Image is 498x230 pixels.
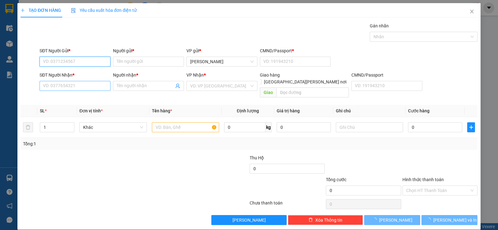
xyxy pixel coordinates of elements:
span: Giá trị hàng [277,108,300,113]
span: [PERSON_NAME] [233,217,266,223]
div: CMND/Passport [260,47,331,54]
button: delete [23,122,33,132]
div: Người gửi [113,47,184,54]
span: Xóa Thông tin [315,217,342,223]
button: [PERSON_NAME] [211,215,286,225]
button: plus [467,122,475,132]
span: VP Nhận [186,73,204,77]
span: Cước hàng [408,108,430,113]
b: Trà Lan Viên [8,40,23,69]
input: 0 [277,122,331,132]
div: SĐT Người Nhận [40,72,110,78]
span: Giao hàng [260,73,280,77]
div: Tổng: 1 [23,140,193,147]
div: VP gửi [186,47,257,54]
th: Ghi chú [333,105,406,117]
span: loading [372,218,379,222]
div: SĐT Người Gửi [40,47,110,54]
span: Phan Rang [190,57,254,66]
span: Giao [260,87,276,97]
span: loading [426,218,433,222]
span: SL [40,108,45,113]
label: Hình thức thanh toán [402,177,444,182]
button: Close [463,3,481,21]
span: plus [21,8,25,12]
span: Tên hàng [152,108,172,113]
span: close [469,9,474,14]
span: [PERSON_NAME] và In [433,217,477,223]
button: deleteXóa Thông tin [288,215,363,225]
b: [DOMAIN_NAME] [52,24,86,29]
label: Gán nhãn [370,23,389,28]
input: VD: Bàn, Ghế [152,122,219,132]
img: logo.jpg [68,8,82,23]
div: Chưa thanh toán [249,199,325,210]
span: [GEOGRAPHIC_DATA][PERSON_NAME] nơi [261,78,349,85]
span: Tổng cước [326,177,346,182]
input: Dọc đường [276,87,349,97]
div: CMND/Passport [351,72,422,78]
span: TẠO ĐƠN HÀNG [21,8,61,13]
span: user-add [175,83,180,88]
b: Trà Lan Viên - Gửi khách hàng [38,9,62,71]
span: kg [265,122,272,132]
span: Khác [83,123,143,132]
span: Yêu cầu xuất hóa đơn điện tử [71,8,137,13]
li: (c) 2017 [52,30,86,37]
span: Đơn vị tính [79,108,103,113]
button: [PERSON_NAME] và In [421,215,477,225]
img: icon [71,8,76,13]
button: [PERSON_NAME] [364,215,420,225]
span: [PERSON_NAME] [379,217,412,223]
input: Ghi Chú [336,122,403,132]
span: delete [308,218,313,223]
div: Người nhận [113,72,184,78]
span: Thu Hộ [250,155,264,160]
span: plus [467,125,475,130]
span: Định lượng [237,108,259,113]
